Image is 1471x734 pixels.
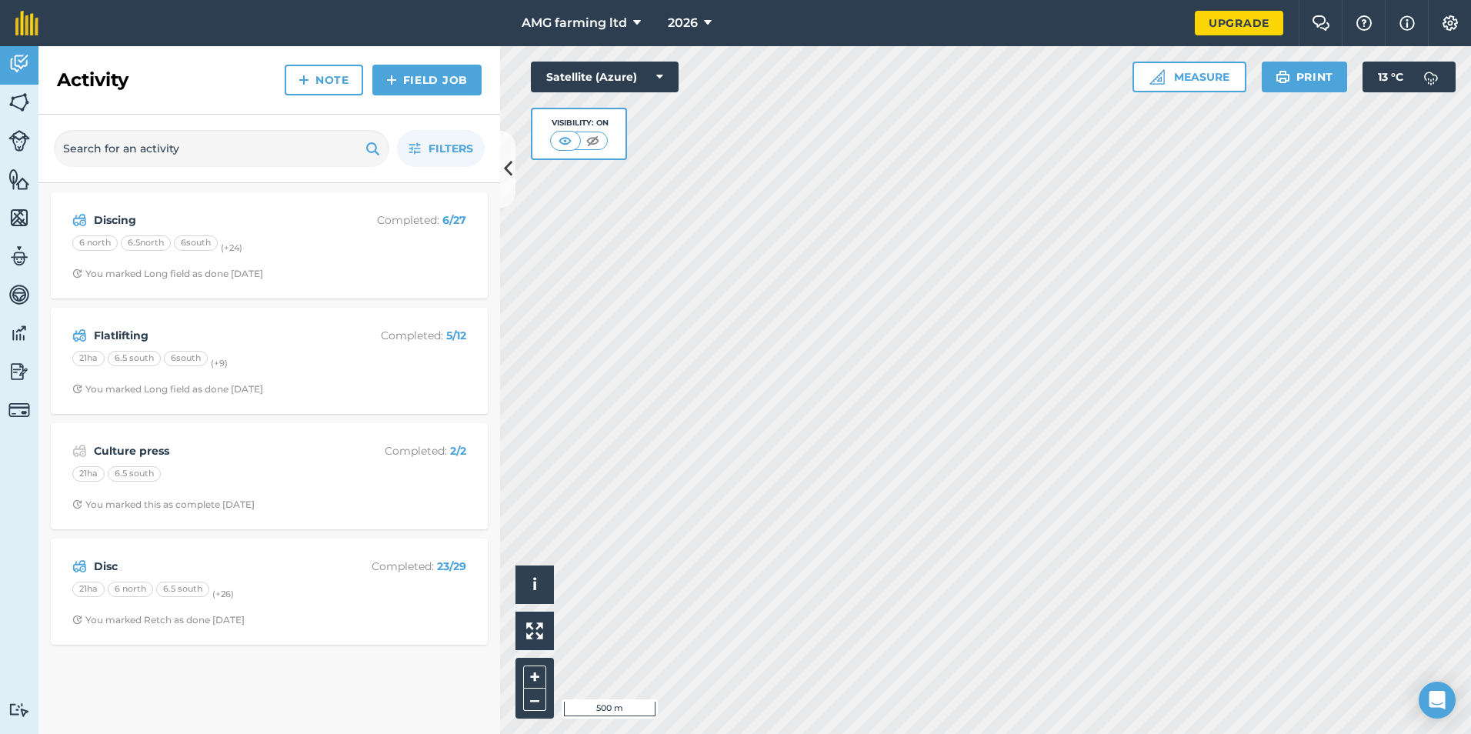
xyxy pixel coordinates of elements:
div: Visibility: On [550,117,609,129]
img: svg+xml;base64,PHN2ZyB4bWxucz0iaHR0cDovL3d3dy53My5vcmcvMjAwMC9zdmciIHdpZHRoPSI1MCIgaGVpZ2h0PSI0MC... [583,133,602,148]
img: svg+xml;base64,PD94bWwgdmVyc2lvbj0iMS4wIiBlbmNvZGluZz0idXRmLTgiPz4KPCEtLSBHZW5lcmF0b3I6IEFkb2JlIE... [72,326,87,345]
img: svg+xml;base64,PD94bWwgdmVyc2lvbj0iMS4wIiBlbmNvZGluZz0idXRmLTgiPz4KPCEtLSBHZW5lcmF0b3I6IEFkb2JlIE... [8,245,30,268]
img: Clock with arrow pointing clockwise [72,269,82,279]
div: 6.5north [121,235,171,251]
small: (+ 9 ) [211,358,228,369]
img: Clock with arrow pointing clockwise [72,615,82,625]
img: svg+xml;base64,PHN2ZyB4bWxucz0iaHR0cDovL3d3dy53My5vcmcvMjAwMC9zdmciIHdpZHRoPSI1NiIgaGVpZ2h0PSI2MC... [8,168,30,191]
button: Measure [1132,62,1246,92]
a: DiscCompleted: 23/2921ha6 north6.5 south(+26)Clock with arrow pointing clockwiseYou marked Retch ... [60,548,479,636]
img: svg+xml;base64,PHN2ZyB4bWxucz0iaHR0cDovL3d3dy53My5vcmcvMjAwMC9zdmciIHdpZHRoPSIxNCIgaGVpZ2h0PSIyNC... [386,71,397,89]
img: svg+xml;base64,PD94bWwgdmVyc2lvbj0iMS4wIiBlbmNvZGluZz0idXRmLTgiPz4KPCEtLSBHZW5lcmF0b3I6IEFkb2JlIE... [8,52,30,75]
span: Filters [429,140,473,157]
div: 6 north [72,235,118,251]
img: A question mark icon [1355,15,1373,31]
button: i [515,566,554,604]
input: Search for an activity [54,130,389,167]
div: 6.5 south [108,351,161,366]
img: svg+xml;base64,PHN2ZyB4bWxucz0iaHR0cDovL3d3dy53My5vcmcvMjAwMC9zdmciIHdpZHRoPSIxNyIgaGVpZ2h0PSIxNy... [1399,14,1415,32]
p: Completed : [344,558,466,575]
small: (+ 24 ) [221,242,242,253]
p: Completed : [344,327,466,344]
strong: 2 / 2 [450,444,466,458]
span: i [532,575,537,594]
strong: Disc [94,558,338,575]
a: DiscingCompleted: 6/276 north6.5north6south(+24)Clock with arrow pointing clockwiseYou marked Lon... [60,202,479,289]
img: svg+xml;base64,PD94bWwgdmVyc2lvbj0iMS4wIiBlbmNvZGluZz0idXRmLTgiPz4KPCEtLSBHZW5lcmF0b3I6IEFkb2JlIE... [8,283,30,306]
strong: Discing [94,212,338,229]
a: Culture pressCompleted: 2/221ha6.5 southClock with arrow pointing clockwiseYou marked this as com... [60,432,479,520]
img: svg+xml;base64,PHN2ZyB4bWxucz0iaHR0cDovL3d3dy53My5vcmcvMjAwMC9zdmciIHdpZHRoPSIxOSIgaGVpZ2h0PSIyNC... [1276,68,1290,86]
img: svg+xml;base64,PHN2ZyB4bWxucz0iaHR0cDovL3d3dy53My5vcmcvMjAwMC9zdmciIHdpZHRoPSIxOSIgaGVpZ2h0PSIyNC... [365,139,380,158]
h2: Activity [57,68,128,92]
img: svg+xml;base64,PD94bWwgdmVyc2lvbj0iMS4wIiBlbmNvZGluZz0idXRmLTgiPz4KPCEtLSBHZW5lcmF0b3I6IEFkb2JlIE... [8,130,30,152]
strong: 6 / 27 [442,213,466,227]
strong: 5 / 12 [446,329,466,342]
small: (+ 26 ) [212,589,234,599]
div: 6south [174,235,218,251]
img: svg+xml;base64,PD94bWwgdmVyc2lvbj0iMS4wIiBlbmNvZGluZz0idXRmLTgiPz4KPCEtLSBHZW5lcmF0b3I6IEFkb2JlIE... [8,360,30,383]
div: You marked Retch as done [DATE] [72,614,245,626]
div: Open Intercom Messenger [1419,682,1456,719]
div: 6.5 south [156,582,209,597]
button: Print [1262,62,1348,92]
div: 21ha [72,466,105,482]
img: svg+xml;base64,PHN2ZyB4bWxucz0iaHR0cDovL3d3dy53My5vcmcvMjAwMC9zdmciIHdpZHRoPSI1MCIgaGVpZ2h0PSI0MC... [555,133,575,148]
button: Satellite (Azure) [531,62,679,92]
img: Clock with arrow pointing clockwise [72,499,82,509]
p: Completed : [344,212,466,229]
button: – [523,689,546,711]
a: Note [285,65,363,95]
img: svg+xml;base64,PHN2ZyB4bWxucz0iaHR0cDovL3d3dy53My5vcmcvMjAwMC9zdmciIHdpZHRoPSIxNCIgaGVpZ2h0PSIyNC... [299,71,309,89]
button: + [523,666,546,689]
img: svg+xml;base64,PD94bWwgdmVyc2lvbj0iMS4wIiBlbmNvZGluZz0idXRmLTgiPz4KPCEtLSBHZW5lcmF0b3I6IEFkb2JlIE... [8,399,30,421]
div: 6 north [108,582,153,597]
img: Clock with arrow pointing clockwise [72,384,82,394]
div: 21ha [72,582,105,597]
strong: Flatlifting [94,327,338,344]
div: 6south [164,351,208,366]
img: A cog icon [1441,15,1459,31]
span: AMG farming ltd [522,14,627,32]
img: Two speech bubbles overlapping with the left bubble in the forefront [1312,15,1330,31]
span: 13 ° C [1378,62,1403,92]
img: svg+xml;base64,PD94bWwgdmVyc2lvbj0iMS4wIiBlbmNvZGluZz0idXRmLTgiPz4KPCEtLSBHZW5lcmF0b3I6IEFkb2JlIE... [8,322,30,345]
span: 2026 [668,14,698,32]
div: 21ha [72,351,105,366]
button: 13 °C [1363,62,1456,92]
img: Four arrows, one pointing top left, one top right, one bottom right and the last bottom left [526,622,543,639]
a: Field Job [372,65,482,95]
strong: 23 / 29 [437,559,466,573]
img: Ruler icon [1149,69,1165,85]
img: svg+xml;base64,PHN2ZyB4bWxucz0iaHR0cDovL3d3dy53My5vcmcvMjAwMC9zdmciIHdpZHRoPSI1NiIgaGVpZ2h0PSI2MC... [8,206,30,229]
div: You marked this as complete [DATE] [72,499,255,511]
img: svg+xml;base64,PD94bWwgdmVyc2lvbj0iMS4wIiBlbmNvZGluZz0idXRmLTgiPz4KPCEtLSBHZW5lcmF0b3I6IEFkb2JlIE... [1416,62,1446,92]
button: Filters [397,130,485,167]
img: svg+xml;base64,PD94bWwgdmVyc2lvbj0iMS4wIiBlbmNvZGluZz0idXRmLTgiPz4KPCEtLSBHZW5lcmF0b3I6IEFkb2JlIE... [8,702,30,717]
div: 6.5 south [108,466,161,482]
img: fieldmargin Logo [15,11,38,35]
p: Completed : [344,442,466,459]
img: svg+xml;base64,PHN2ZyB4bWxucz0iaHR0cDovL3d3dy53My5vcmcvMjAwMC9zdmciIHdpZHRoPSI1NiIgaGVpZ2h0PSI2MC... [8,91,30,114]
img: svg+xml;base64,PD94bWwgdmVyc2lvbj0iMS4wIiBlbmNvZGluZz0idXRmLTgiPz4KPCEtLSBHZW5lcmF0b3I6IEFkb2JlIE... [72,211,87,229]
img: svg+xml;base64,PD94bWwgdmVyc2lvbj0iMS4wIiBlbmNvZGluZz0idXRmLTgiPz4KPCEtLSBHZW5lcmF0b3I6IEFkb2JlIE... [72,557,87,576]
img: svg+xml;base64,PD94bWwgdmVyc2lvbj0iMS4wIiBlbmNvZGluZz0idXRmLTgiPz4KPCEtLSBHZW5lcmF0b3I6IEFkb2JlIE... [72,442,87,460]
div: You marked Long field as done [DATE] [72,268,263,280]
strong: Culture press [94,442,338,459]
a: Upgrade [1195,11,1283,35]
div: You marked Long field as done [DATE] [72,383,263,395]
a: FlatliftingCompleted: 5/1221ha6.5 south6south(+9)Clock with arrow pointing clockwiseYou marked Lo... [60,317,479,405]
